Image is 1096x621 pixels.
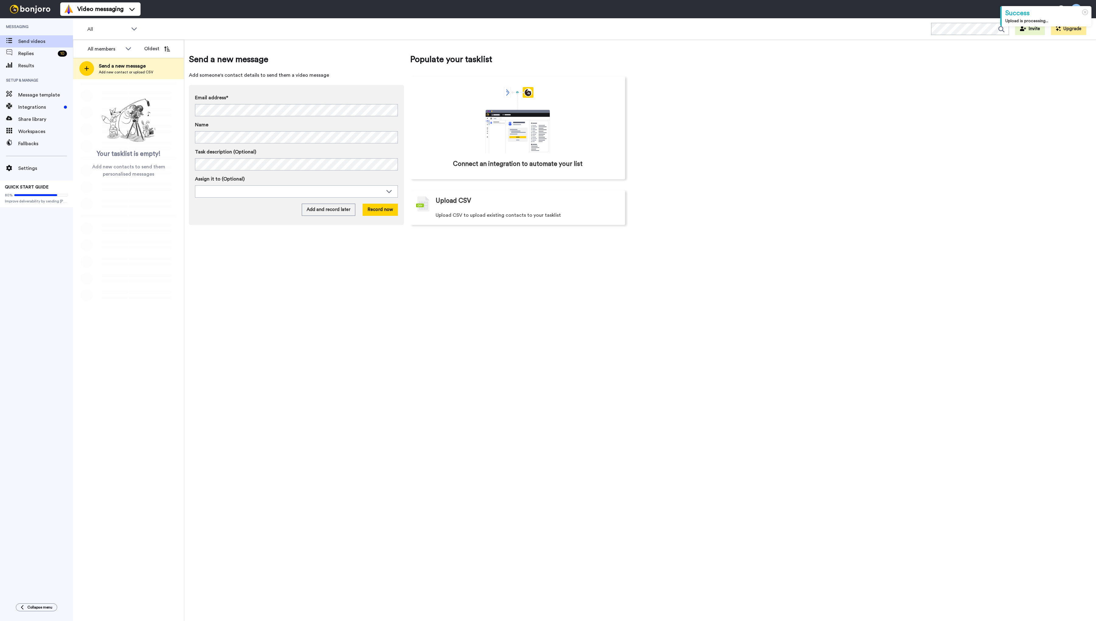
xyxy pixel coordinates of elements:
button: Invite [1015,23,1045,35]
label: Task description (Optional) [195,148,398,156]
span: Settings [18,165,73,172]
span: Send videos [18,38,73,45]
img: csv-grey.png [416,196,430,212]
label: Email address* [195,94,398,101]
span: Fallbacks [18,140,73,147]
span: Connect an integration to automate your list [453,160,583,169]
span: Message template [18,91,73,99]
span: Video messaging [77,5,124,13]
span: Workspaces [18,128,73,135]
div: animation [472,87,563,153]
span: Upload CSV [436,196,471,205]
img: ready-set-action.png [98,96,159,145]
span: Send a new message [189,53,404,65]
button: Add and record later [302,204,355,216]
span: QUICK START GUIDE [5,185,49,189]
span: Populate your tasklist [410,53,625,65]
button: Collapse menu [16,603,57,611]
span: Send a new message [99,62,153,70]
span: Add someone's contact details to send them a video message [189,72,404,79]
span: Add new contacts to send them personalised messages [82,163,175,178]
div: All members [88,45,122,53]
img: vm-color.svg [64,4,74,14]
button: Oldest [140,43,175,55]
span: Upload CSV to upload existing contacts to your tasklist [436,212,561,219]
span: Share library [18,116,73,123]
span: Integrations [18,103,61,111]
span: Your tasklist is empty! [97,149,161,159]
button: Record now [363,204,398,216]
button: Upgrade [1051,23,1086,35]
span: Results [18,62,73,69]
div: Upload is processing... [1005,18,1088,24]
span: Name [195,121,208,128]
img: bj-logo-header-white.svg [7,5,53,13]
span: Collapse menu [27,605,52,610]
label: Assign it to (Optional) [195,175,398,183]
span: Improve deliverability by sending [PERSON_NAME]’s from your own email [5,199,68,204]
span: Add new contact or upload CSV [99,70,153,75]
div: Success [1005,9,1088,18]
span: 80% [5,193,13,198]
span: Replies [18,50,55,57]
div: 10 [58,51,67,57]
span: All [87,26,128,33]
